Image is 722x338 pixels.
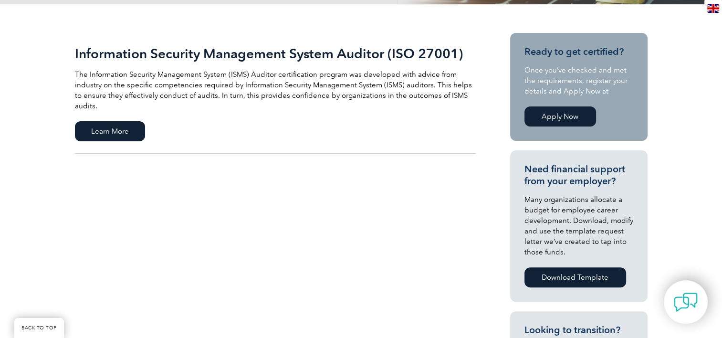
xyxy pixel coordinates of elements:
p: The Information Security Management System (ISMS) Auditor certification program was developed wit... [75,69,476,111]
a: Apply Now [524,106,596,127]
a: Download Template [524,267,626,287]
p: Once you’ve checked and met the requirements, register your details and Apply Now at [524,65,633,96]
a: Information Security Management System Auditor (ISO 27001) The Information Security Management Sy... [75,33,476,154]
h3: Looking to transition? [524,324,633,336]
h2: Information Security Management System Auditor (ISO 27001) [75,46,476,61]
span: Learn More [75,121,145,141]
img: en [707,4,719,13]
h3: Ready to get certified? [524,46,633,58]
p: Many organizations allocate a budget for employee career development. Download, modify and use th... [524,194,633,257]
h3: Need financial support from your employer? [524,163,633,187]
a: BACK TO TOP [14,318,64,338]
img: contact-chat.png [674,290,698,314]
